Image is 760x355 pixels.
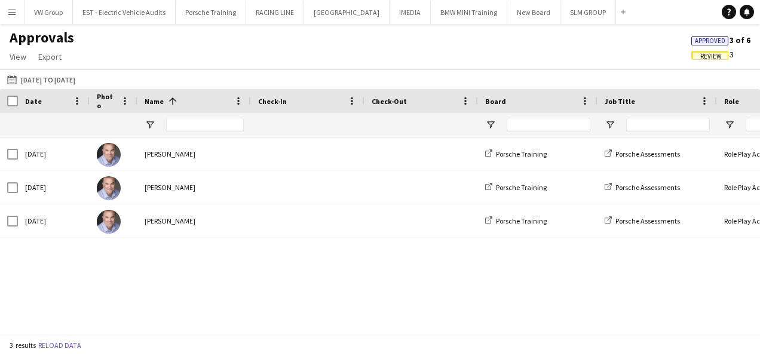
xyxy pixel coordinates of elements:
div: [DATE] [18,137,90,170]
button: [GEOGRAPHIC_DATA] [304,1,390,24]
a: Porsche Training [485,183,547,192]
button: RACING LINE [246,1,304,24]
a: View [5,49,31,65]
input: Board Filter Input [507,118,590,132]
span: Board [485,97,506,106]
span: Review [700,53,722,60]
span: Check-Out [372,97,407,106]
button: EST - Electric Vehicle Audits [73,1,176,24]
span: Porsche Training [496,149,547,158]
button: Open Filter Menu [605,120,615,130]
div: [PERSON_NAME] [137,137,251,170]
button: Open Filter Menu [724,120,735,130]
a: Porsche Training [485,216,547,225]
button: Porsche Training [176,1,246,24]
span: View [10,51,26,62]
a: Export [33,49,66,65]
button: IMEDIA [390,1,431,24]
span: Porsche Assessments [615,183,680,192]
button: VW Group [24,1,73,24]
span: Porsche Assessments [615,216,680,225]
span: Porsche Training [496,216,547,225]
img: Jamie Neil [97,143,121,167]
span: Name [145,97,164,106]
a: Porsche Assessments [605,183,680,192]
button: Open Filter Menu [145,120,155,130]
span: Date [25,97,42,106]
button: SLM GROUP [560,1,616,24]
span: Check-In [258,97,287,106]
img: Jamie Neil [97,210,121,234]
span: Approved [695,37,725,45]
span: Porsche Training [496,183,547,192]
button: Reload data [36,339,84,352]
div: [DATE] [18,204,90,237]
span: Export [38,51,62,62]
a: Porsche Training [485,149,547,158]
button: [DATE] to [DATE] [5,72,78,87]
span: Role [724,97,739,106]
span: Job Title [605,97,635,106]
button: New Board [507,1,560,24]
a: Porsche Assessments [605,216,680,225]
div: [DATE] [18,171,90,204]
span: 3 [691,49,734,60]
span: Porsche Assessments [615,149,680,158]
input: Name Filter Input [166,118,244,132]
button: Open Filter Menu [485,120,496,130]
button: BMW MINI Training [431,1,507,24]
img: Jamie Neil [97,176,121,200]
div: [PERSON_NAME] [137,204,251,237]
span: Photo [97,92,116,110]
span: 3 of 6 [691,35,750,45]
a: Porsche Assessments [605,149,680,158]
div: [PERSON_NAME] [137,171,251,204]
input: Job Title Filter Input [626,118,710,132]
